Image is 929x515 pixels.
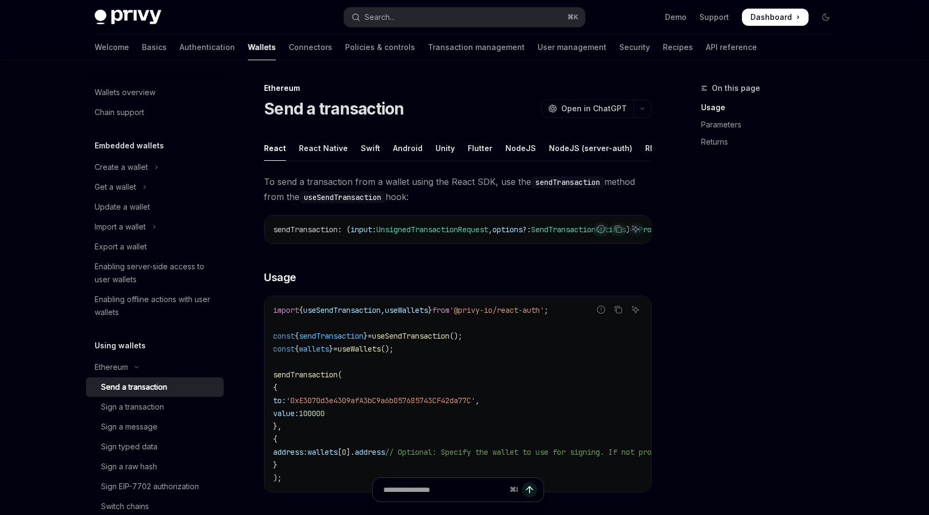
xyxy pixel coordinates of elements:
[492,225,523,234] span: options
[289,34,332,60] a: Connectors
[86,457,224,476] a: Sign a raw hash
[86,197,224,217] a: Update a wallet
[611,222,625,236] button: Copy the contents from the code block
[594,222,608,236] button: Report incorrect code
[645,135,679,161] div: REST API
[628,303,642,317] button: Ask AI
[303,305,381,315] span: useSendTransaction
[449,305,544,315] span: '@privy-io/react-auth'
[475,396,480,405] span: ,
[101,400,164,413] div: Sign a transaction
[365,11,395,24] div: Search...
[95,10,161,25] img: dark logo
[351,225,372,234] span: input
[544,305,548,315] span: ;
[338,225,351,234] span: : (
[273,370,338,380] span: sendTransaction
[381,344,394,354] span: ();
[449,331,462,341] span: ();
[101,460,157,473] div: Sign a raw hash
[273,473,282,483] span: );
[264,135,286,161] div: React
[95,34,129,60] a: Welcome
[561,103,627,114] span: Open in ChatGPT
[264,270,296,285] span: Usage
[611,303,625,317] button: Copy the contents from the code block
[248,34,276,60] a: Wallets
[531,176,604,188] code: sendTransaction
[86,417,224,437] a: Sign a message
[273,447,308,457] span: address:
[299,135,348,161] div: React Native
[86,290,224,322] a: Enabling offline actions with user wallets
[619,34,650,60] a: Security
[86,397,224,417] a: Sign a transaction
[346,447,355,457] span: ].
[86,103,224,122] a: Chain support
[428,34,525,60] a: Transaction management
[432,305,449,315] span: from
[385,447,811,457] span: // Optional: Specify the wallet to use for signing. If not provided, the first wallet will be used.
[95,201,150,213] div: Update a wallet
[308,447,338,457] span: wallets
[372,225,376,234] span: :
[299,331,363,341] span: sendTransaction
[286,396,475,405] span: '0xE3070d3e4309afA3bC9a6b057685743CF42da77C'
[385,305,428,315] span: useWallets
[393,135,423,161] div: Android
[101,420,158,433] div: Sign a message
[86,217,224,237] button: Toggle Import a wallet section
[86,377,224,397] a: Send a transaction
[355,447,385,457] span: address
[383,478,505,502] input: Ask a question...
[95,220,146,233] div: Import a wallet
[333,344,338,354] span: =
[180,34,235,60] a: Authentication
[701,99,843,116] a: Usage
[142,34,167,60] a: Basics
[665,12,687,23] a: Demo
[86,257,224,289] a: Enabling server-side access to user wallets
[95,161,148,174] div: Create a wallet
[273,305,299,315] span: import
[95,139,164,152] h5: Embedded wallets
[95,86,155,99] div: Wallets overview
[95,339,146,352] h5: Using wallets
[101,480,199,493] div: Sign EIP-7702 authorization
[549,135,632,161] div: NodeJS (server-auth)
[273,396,286,405] span: to:
[751,12,792,23] span: Dashboard
[628,222,642,236] button: Ask AI
[381,305,385,315] span: ,
[86,437,224,456] a: Sign typed data
[342,447,346,457] span: 0
[299,344,329,354] span: wallets
[541,99,633,118] button: Open in ChatGPT
[567,13,578,22] span: ⌘ K
[95,293,217,319] div: Enabling offline actions with user wallets
[86,357,224,377] button: Toggle Ethereum section
[264,99,404,118] h1: Send a transaction
[329,344,333,354] span: }
[538,34,606,60] a: User management
[299,191,385,203] code: useSendTransaction
[699,12,729,23] a: Support
[706,34,757,60] a: API reference
[295,344,299,354] span: {
[338,344,381,354] span: useWallets
[86,237,224,256] a: Export a wallet
[273,225,338,234] span: sendTransaction
[95,106,144,119] div: Chain support
[368,331,372,341] span: =
[742,9,809,26] a: Dashboard
[95,240,147,253] div: Export a wallet
[344,8,585,27] button: Open search
[338,370,342,380] span: (
[435,135,455,161] div: Unity
[345,34,415,60] a: Policies & controls
[86,477,224,496] a: Sign EIP-7702 authorization
[273,344,295,354] span: const
[299,409,325,418] span: 100000
[101,500,149,513] div: Switch chains
[626,225,630,234] span: )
